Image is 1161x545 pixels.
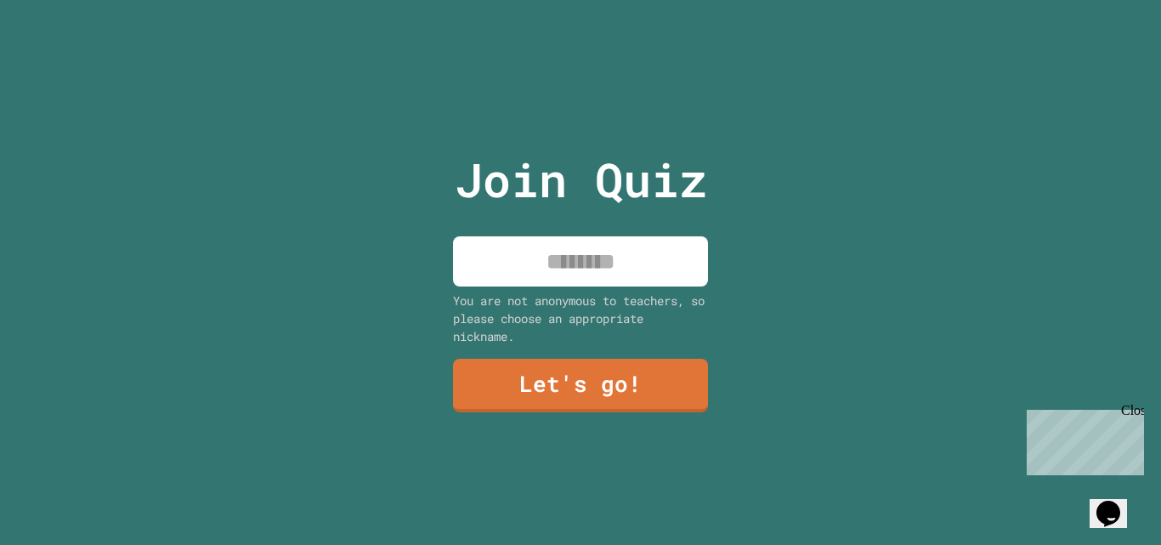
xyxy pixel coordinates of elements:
div: Chat with us now!Close [7,7,117,108]
iframe: chat widget [1090,477,1144,528]
iframe: chat widget [1020,403,1144,475]
a: Let's go! [453,359,708,412]
div: You are not anonymous to teachers, so please choose an appropriate nickname. [453,292,708,345]
p: Join Quiz [455,145,707,215]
